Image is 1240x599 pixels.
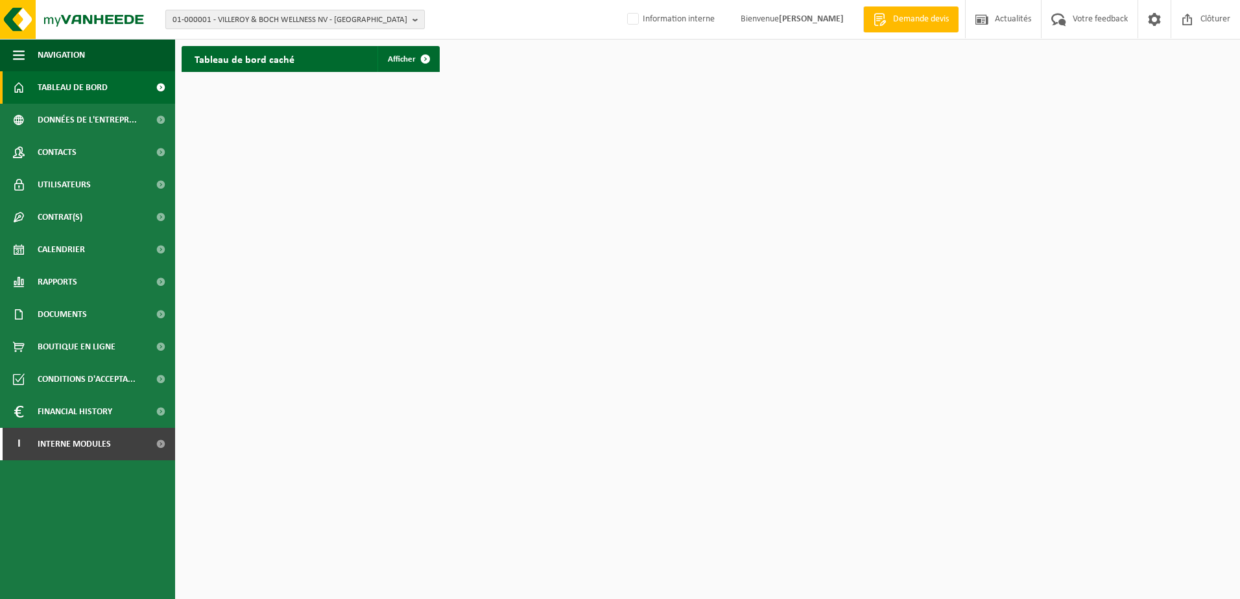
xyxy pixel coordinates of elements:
[38,363,136,395] span: Conditions d'accepta...
[38,169,91,201] span: Utilisateurs
[38,104,137,136] span: Données de l'entrepr...
[13,428,25,460] span: I
[625,10,715,29] label: Information interne
[779,14,844,24] strong: [PERSON_NAME]
[38,266,77,298] span: Rapports
[863,6,959,32] a: Demande devis
[38,136,77,169] span: Contacts
[38,395,112,428] span: Financial History
[173,10,407,30] span: 01-000001 - VILLEROY & BOCH WELLNESS NV - [GEOGRAPHIC_DATA]
[38,298,87,331] span: Documents
[38,39,85,71] span: Navigation
[377,46,438,72] a: Afficher
[38,71,108,104] span: Tableau de bord
[182,46,307,71] h2: Tableau de bord caché
[38,201,82,233] span: Contrat(s)
[38,428,111,460] span: Interne modules
[165,10,425,29] button: 01-000001 - VILLEROY & BOCH WELLNESS NV - [GEOGRAPHIC_DATA]
[388,55,416,64] span: Afficher
[38,331,115,363] span: Boutique en ligne
[38,233,85,266] span: Calendrier
[890,13,952,26] span: Demande devis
